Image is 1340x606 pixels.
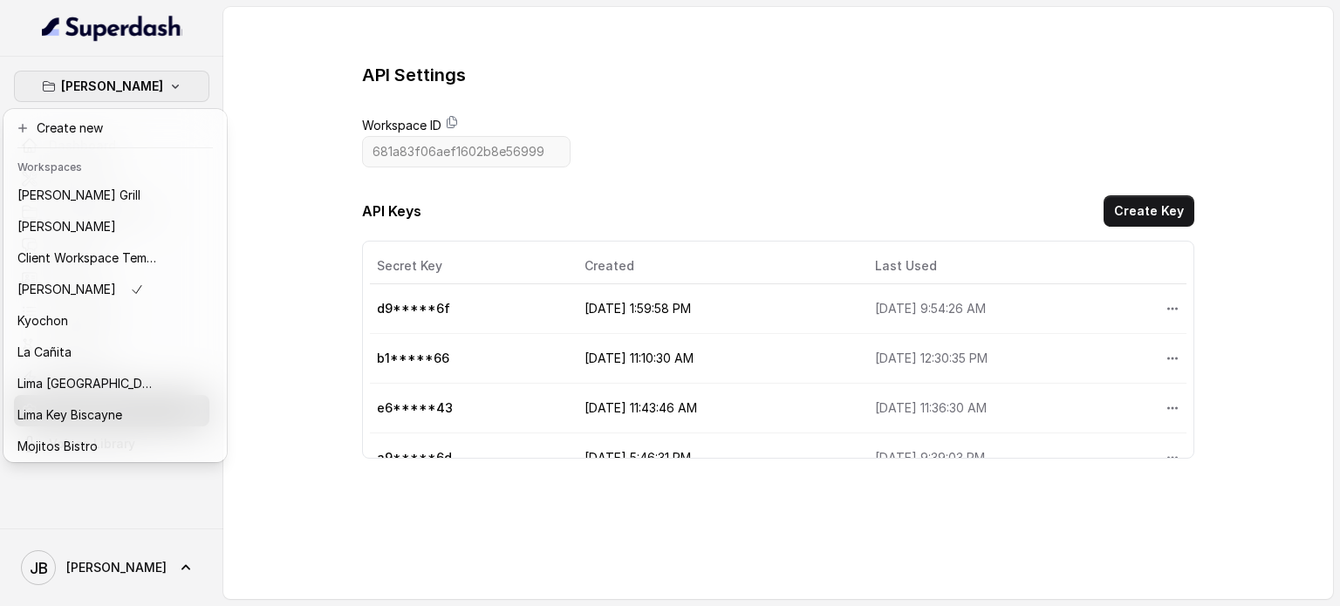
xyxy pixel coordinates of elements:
[17,216,116,237] p: [PERSON_NAME]
[17,373,157,394] p: Lima [GEOGRAPHIC_DATA]
[17,279,116,300] p: [PERSON_NAME]
[61,76,163,97] p: [PERSON_NAME]
[17,310,68,331] p: Kyochon
[7,152,223,180] header: Workspaces
[14,71,209,102] button: [PERSON_NAME]
[17,405,122,426] p: Lima Key Biscayne
[3,109,227,462] div: [PERSON_NAME]
[17,248,157,269] p: Client Workspace Template
[7,112,223,144] button: Create new
[17,342,72,363] p: La Cañita
[17,185,140,206] p: [PERSON_NAME] Grill
[17,436,98,457] p: Mojitos Bistro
